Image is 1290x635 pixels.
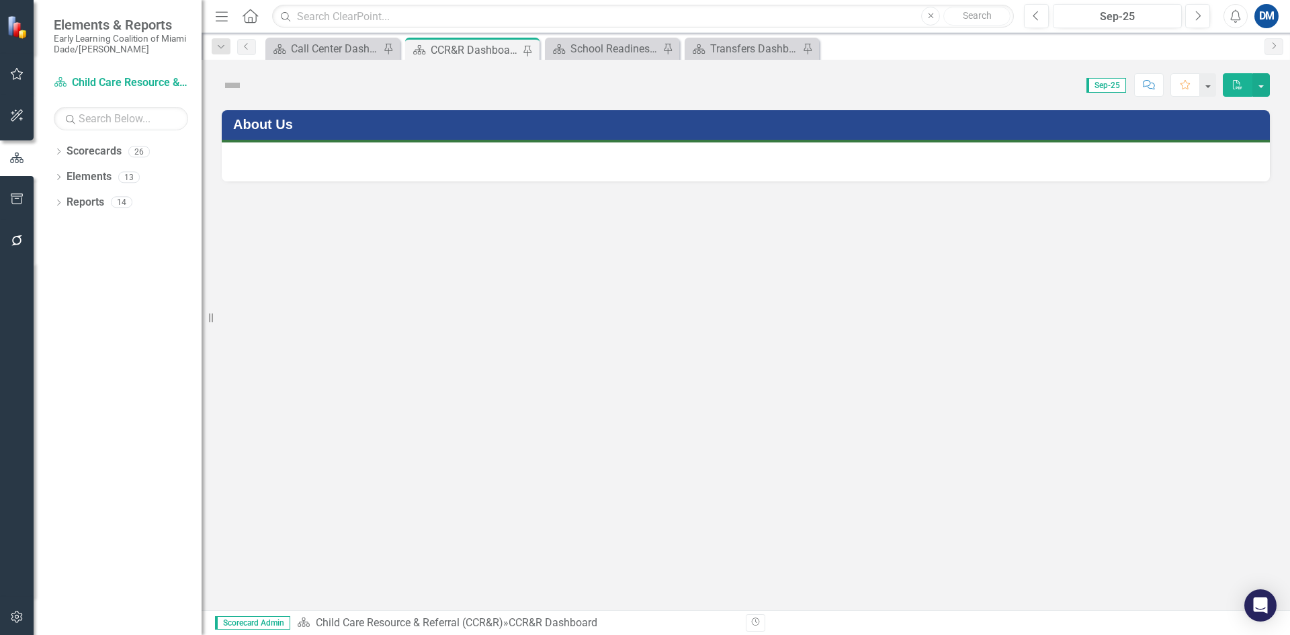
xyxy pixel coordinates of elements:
[1244,589,1277,622] div: Open Intercom Messenger
[128,146,150,157] div: 26
[67,195,104,210] a: Reports
[548,40,659,57] a: School Readiness Applications in Queue Dashboard
[431,42,519,58] div: CCR&R Dashboard
[67,169,112,185] a: Elements
[509,616,597,629] div: CCR&R Dashboard
[1086,78,1126,93] span: Sep-25
[7,15,30,39] img: ClearPoint Strategy
[1254,4,1279,28] button: DM
[118,171,140,183] div: 13
[1058,9,1177,25] div: Sep-25
[215,616,290,630] span: Scorecard Admin
[963,10,992,21] span: Search
[297,616,736,631] div: »
[710,40,799,57] div: Transfers Dashboard
[688,40,799,57] a: Transfers Dashboard
[269,40,380,57] a: Call Center Dashboard
[1053,4,1182,28] button: Sep-25
[943,7,1010,26] button: Search
[54,107,188,130] input: Search Below...
[111,197,132,208] div: 14
[316,616,503,629] a: Child Care Resource & Referral (CCR&R)
[67,144,122,159] a: Scorecards
[54,75,188,91] a: Child Care Resource & Referral (CCR&R)
[233,117,1263,132] h3: About Us
[222,75,243,96] img: Not Defined
[54,17,188,33] span: Elements & Reports
[54,33,188,55] small: Early Learning Coalition of Miami Dade/[PERSON_NAME]
[570,40,659,57] div: School Readiness Applications in Queue Dashboard
[272,5,1014,28] input: Search ClearPoint...
[291,40,380,57] div: Call Center Dashboard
